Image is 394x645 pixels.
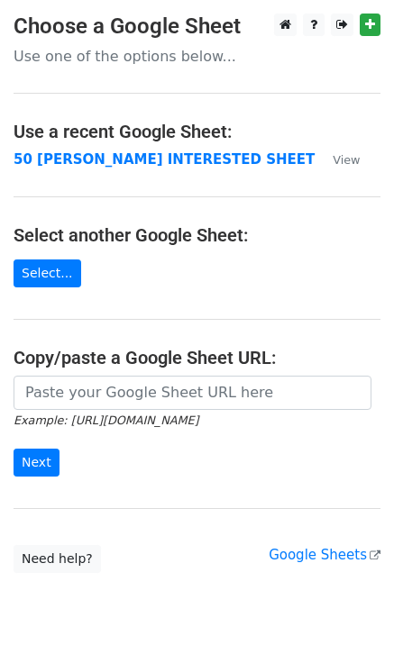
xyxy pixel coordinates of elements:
[14,224,380,246] h4: Select another Google Sheet:
[333,153,360,167] small: View
[14,347,380,368] h4: Copy/paste a Google Sheet URL:
[14,121,380,142] h4: Use a recent Google Sheet:
[14,545,101,573] a: Need help?
[14,413,198,427] small: Example: [URL][DOMAIN_NAME]
[315,151,360,168] a: View
[14,449,60,477] input: Next
[14,259,81,287] a: Select...
[14,376,371,410] input: Paste your Google Sheet URL here
[14,47,380,66] p: Use one of the options below...
[269,547,380,563] a: Google Sheets
[14,14,380,40] h3: Choose a Google Sheet
[14,151,315,168] a: 50 [PERSON_NAME] INTERESTED SHEET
